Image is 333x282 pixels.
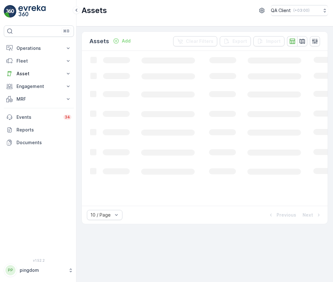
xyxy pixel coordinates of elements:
[16,45,61,51] p: Operations
[4,264,74,277] button: PPpingdom
[220,36,251,46] button: Export
[271,5,328,16] button: QA Client(+03:00)
[266,38,281,44] p: Import
[303,212,313,218] p: Next
[16,127,71,133] p: Reports
[110,37,133,45] button: Add
[253,36,284,46] button: Import
[16,96,61,102] p: MRF
[122,38,131,44] p: Add
[89,37,109,46] p: Assets
[267,211,297,219] button: Previous
[16,139,71,146] p: Documents
[16,70,61,77] p: Asset
[173,36,217,46] button: Clear Filters
[65,115,70,120] p: 34
[4,93,74,105] button: MRF
[186,38,213,44] p: Clear Filters
[5,265,16,275] div: PP
[18,5,46,18] img: logo_light-DOdMpM7g.png
[4,258,74,262] span: v 1.52.2
[4,42,74,55] button: Operations
[4,124,74,136] a: Reports
[4,67,74,80] button: Asset
[293,8,310,13] p: ( +03:00 )
[4,5,16,18] img: logo
[4,136,74,149] a: Documents
[4,55,74,67] button: Fleet
[16,83,61,90] p: Engagement
[82,5,107,16] p: Assets
[63,29,69,34] p: ⌘B
[232,38,247,44] p: Export
[271,7,291,14] p: QA Client
[16,58,61,64] p: Fleet
[16,114,60,120] p: Events
[302,211,323,219] button: Next
[4,80,74,93] button: Engagement
[4,111,74,124] a: Events34
[20,267,65,273] p: pingdom
[277,212,296,218] p: Previous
